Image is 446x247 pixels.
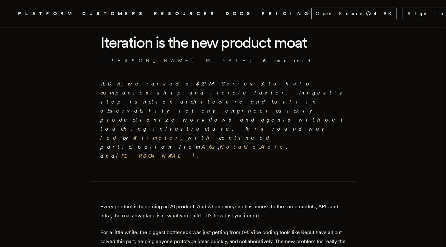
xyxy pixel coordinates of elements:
a: Notable [220,144,259,150]
a: [PERSON_NAME] [100,57,195,64]
a: Afore [260,144,286,150]
span: 6 min read [263,57,311,64]
span: 4.8 K [374,10,395,17]
a: PRICING [262,10,311,18]
a: CUSTOMERS [82,10,146,18]
a: [PERSON_NAME] [116,153,198,159]
span: [DATE] [206,57,252,64]
button: PLATFORM [18,10,75,18]
button: RESOURCES [154,10,218,18]
a: DOCS [226,10,254,18]
a: Altimeter [133,135,181,141]
p: · · [100,57,346,64]
h1: Iteration is the new product moat [100,32,346,52]
span: Open Source [316,10,363,17]
a: A16z [201,144,218,150]
p: Every product is becoming an AI product. And when everyone has access to the same models, APIs an... [100,202,346,220]
em: TLDR; we raised a $21M Series A to help companies ship and iterate faster. Inngest's step-functio... [100,81,346,159]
